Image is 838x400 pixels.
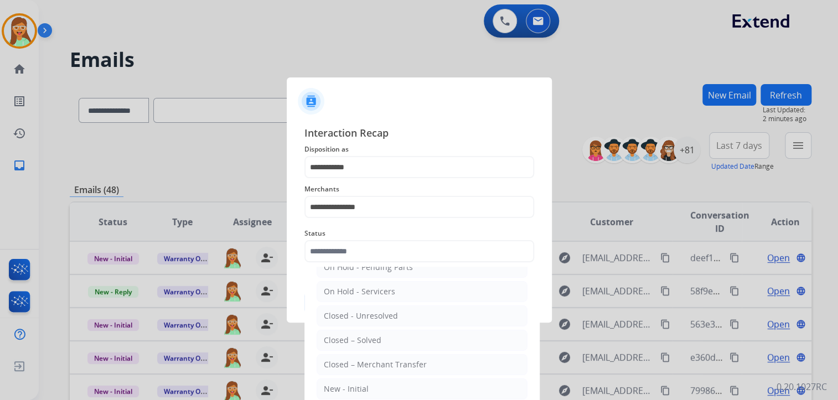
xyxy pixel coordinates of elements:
[777,380,827,393] p: 0.20.1027RC
[304,125,534,143] span: Interaction Recap
[324,335,381,346] div: Closed – Solved
[298,88,324,115] img: contactIcon
[324,359,427,370] div: Closed – Merchant Transfer
[324,262,413,273] div: On Hold - Pending Parts
[304,183,534,196] span: Merchants
[324,286,395,297] div: On Hold - Servicers
[304,227,534,240] span: Status
[324,310,398,321] div: Closed - Unresolved
[304,143,534,156] span: Disposition as
[324,383,369,394] div: New - Initial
